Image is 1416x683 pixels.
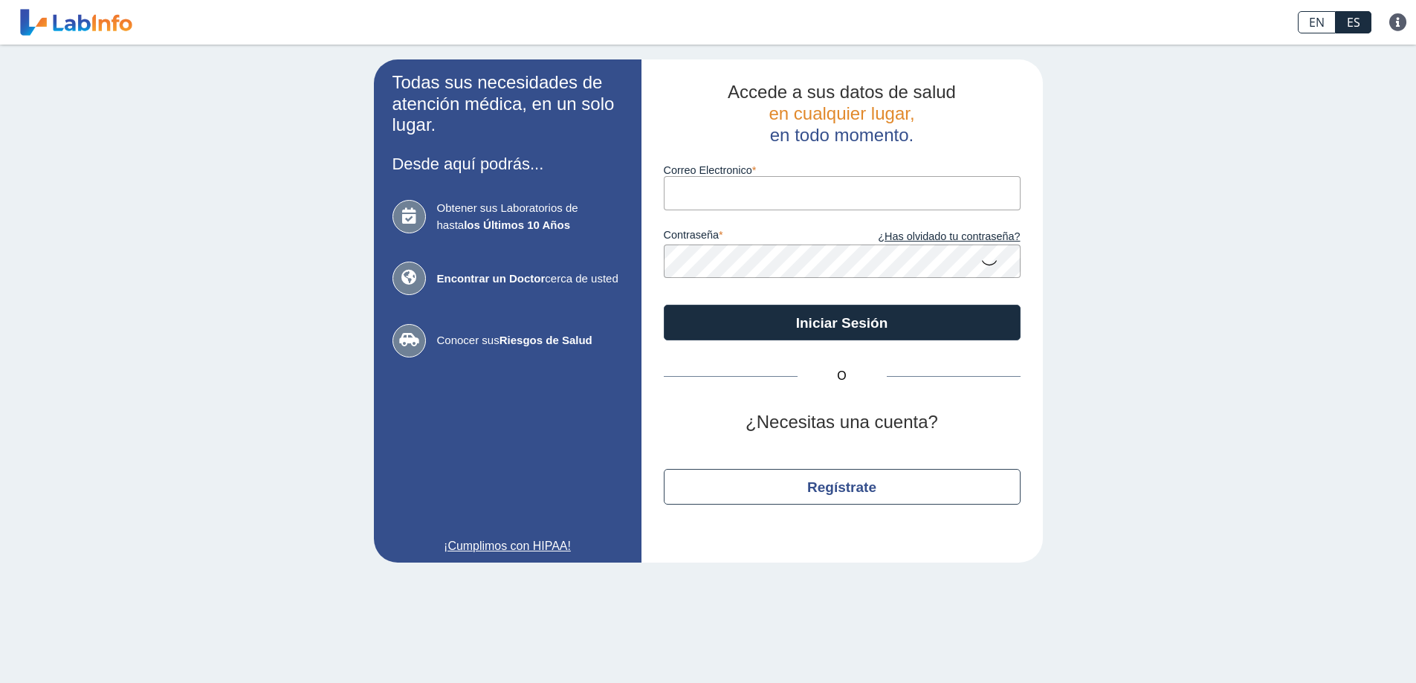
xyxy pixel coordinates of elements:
button: Iniciar Sesión [664,305,1021,340]
h2: Todas sus necesidades de atención médica, en un solo lugar. [392,72,623,136]
b: Encontrar un Doctor [437,272,546,285]
b: los Últimos 10 Años [464,219,570,231]
span: cerca de usted [437,271,623,288]
h2: ¿Necesitas una cuenta? [664,412,1021,433]
h3: Desde aquí podrás... [392,155,623,173]
a: ¡Cumplimos con HIPAA! [392,537,623,555]
a: ¿Has olvidado tu contraseña? [842,229,1021,245]
span: en todo momento. [770,125,914,145]
a: ES [1336,11,1371,33]
span: O [798,367,887,385]
label: contraseña [664,229,842,245]
span: Accede a sus datos de salud [728,82,956,102]
label: Correo Electronico [664,164,1021,176]
a: EN [1298,11,1336,33]
span: Conocer sus [437,332,623,349]
span: en cualquier lugar, [769,103,914,123]
span: Obtener sus Laboratorios de hasta [437,200,623,233]
b: Riesgos de Salud [500,334,592,346]
button: Regístrate [664,469,1021,505]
